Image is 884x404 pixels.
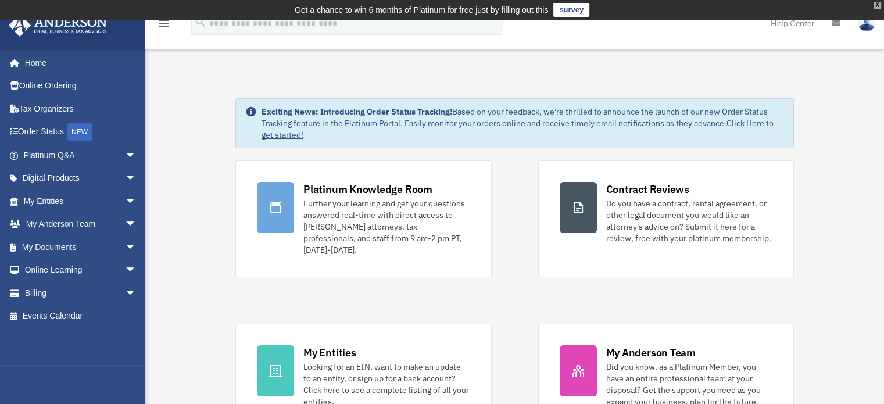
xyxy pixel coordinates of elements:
a: Click Here to get started! [262,118,774,140]
a: My Documentsarrow_drop_down [8,235,154,259]
a: Order StatusNEW [8,120,154,144]
a: Home [8,51,148,74]
a: menu [157,20,171,30]
div: My Entities [303,345,356,360]
div: Based on your feedback, we're thrilled to announce the launch of our new Order Status Tracking fe... [262,106,784,141]
span: arrow_drop_down [125,281,148,305]
a: Digital Productsarrow_drop_down [8,167,154,190]
a: Tax Organizers [8,97,154,120]
img: User Pic [858,15,875,31]
i: menu [157,16,171,30]
a: survey [553,3,589,17]
span: arrow_drop_down [125,167,148,191]
div: Platinum Knowledge Room [303,182,432,196]
a: My Anderson Teamarrow_drop_down [8,213,154,236]
strong: Exciting News: Introducing Order Status Tracking! [262,106,452,117]
div: Further your learning and get your questions answered real-time with direct access to [PERSON_NAM... [303,198,470,256]
span: arrow_drop_down [125,235,148,259]
a: Platinum Q&Aarrow_drop_down [8,144,154,167]
span: arrow_drop_down [125,259,148,283]
a: Contract Reviews Do you have a contract, rental agreement, or other legal document you would like... [538,160,794,277]
i: search [194,16,207,28]
a: Billingarrow_drop_down [8,281,154,305]
div: Get a chance to win 6 months of Platinum for free just by filling out this [295,3,549,17]
a: Platinum Knowledge Room Further your learning and get your questions answered real-time with dire... [235,160,491,277]
div: Contract Reviews [606,182,689,196]
a: Online Ordering [8,74,154,98]
div: Do you have a contract, rental agreement, or other legal document you would like an attorney's ad... [606,198,772,244]
a: Online Learningarrow_drop_down [8,259,154,282]
div: NEW [67,123,92,141]
div: close [874,2,881,9]
a: My Entitiesarrow_drop_down [8,190,154,213]
img: Anderson Advisors Platinum Portal [5,14,110,37]
span: arrow_drop_down [125,144,148,167]
span: arrow_drop_down [125,190,148,213]
a: Events Calendar [8,305,154,328]
span: arrow_drop_down [125,213,148,237]
div: My Anderson Team [606,345,696,360]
